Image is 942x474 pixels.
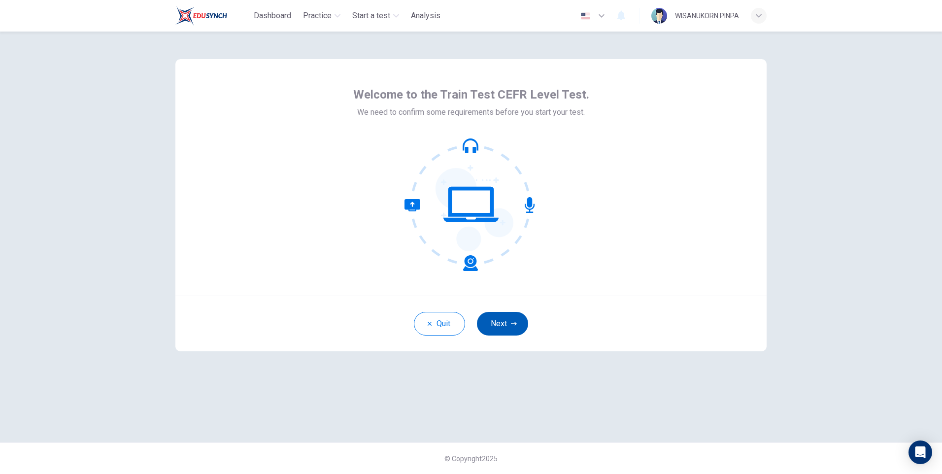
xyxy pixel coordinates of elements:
img: en [579,12,592,20]
div: Open Intercom Messenger [908,440,932,464]
span: Welcome to the Train Test CEFR Level Test. [353,87,589,102]
div: WISANUKORN PINPA [675,10,739,22]
button: Dashboard [250,7,295,25]
span: Start a test [352,10,390,22]
span: Practice [303,10,332,22]
span: © Copyright 2025 [444,455,498,463]
span: Dashboard [254,10,291,22]
img: Profile picture [651,8,667,24]
button: Practice [299,7,344,25]
button: Quit [414,312,465,336]
span: Analysis [411,10,440,22]
button: Start a test [348,7,403,25]
a: Train Test logo [175,6,250,26]
button: Analysis [407,7,444,25]
img: Train Test logo [175,6,227,26]
button: Next [477,312,528,336]
span: We need to confirm some requirements before you start your test. [357,106,585,118]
